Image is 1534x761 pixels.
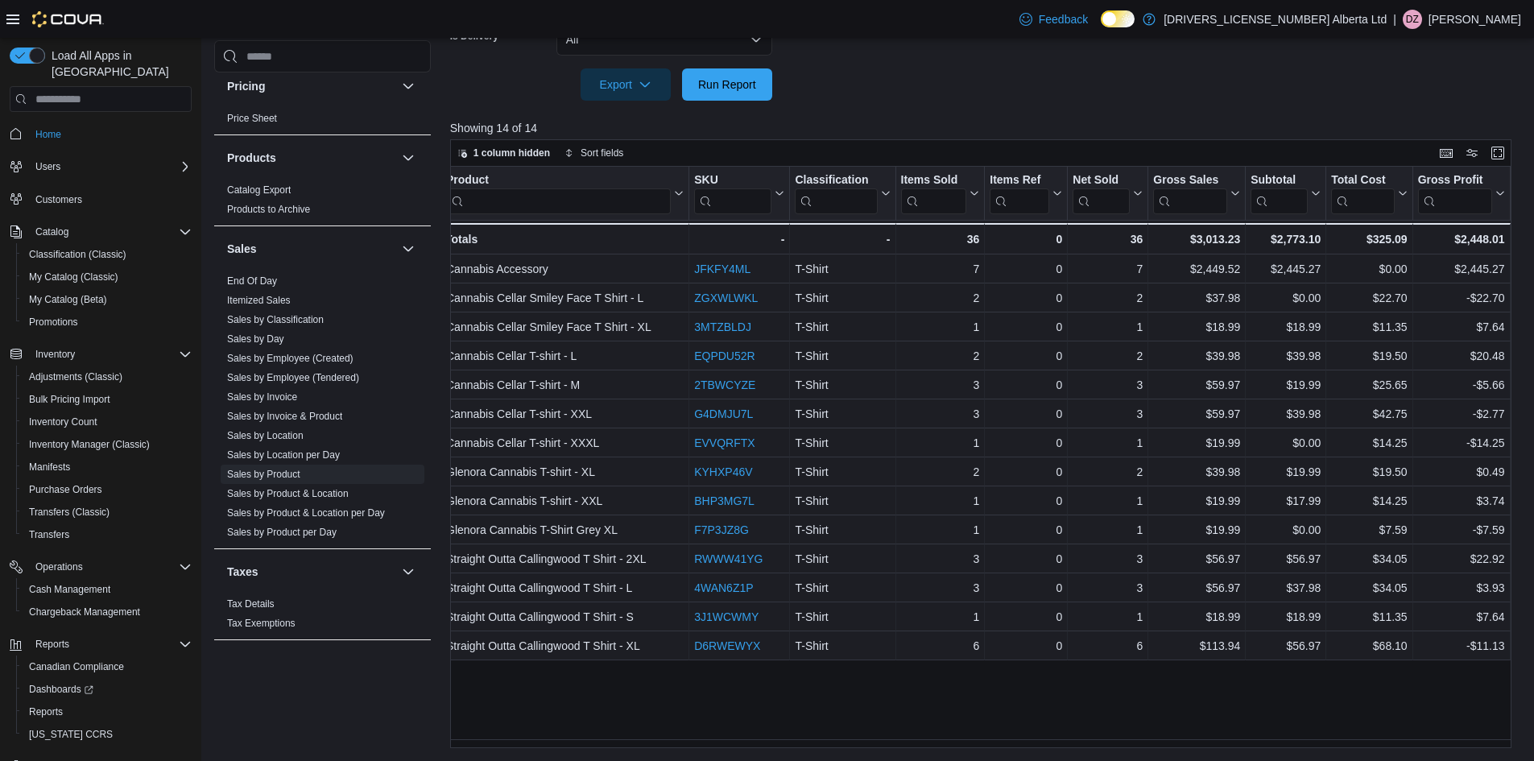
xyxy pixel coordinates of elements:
button: Home [3,122,198,145]
a: Home [29,125,68,144]
div: 0 [990,259,1062,279]
div: 0 [990,433,1062,453]
div: - [795,230,890,249]
button: Keyboard shortcuts [1437,143,1456,163]
a: Sales by Location [227,430,304,441]
a: EQPDU52R [694,349,755,362]
a: Transfers [23,525,76,544]
a: Transfers (Classic) [23,503,116,522]
div: Totals [445,230,684,249]
span: Reports [23,702,192,722]
div: 1 [1073,317,1143,337]
div: $2,449.52 [1153,259,1240,279]
a: Reports [23,702,69,722]
div: T-Shirt [795,375,890,395]
div: $42.75 [1331,404,1407,424]
div: Items Ref [990,173,1049,188]
div: Subtotal [1251,173,1308,188]
button: Sales [227,241,395,257]
div: 0 [990,288,1062,308]
a: Inventory Count [23,412,104,432]
a: Sales by Classification [227,314,324,325]
span: Sales by Employee (Tendered) [227,371,359,384]
span: Transfers [23,525,192,544]
div: $20.48 [1417,346,1504,366]
div: $7.64 [1417,317,1504,337]
div: $11.35 [1331,317,1407,337]
a: JFKFY4ML [694,263,750,275]
a: Manifests [23,457,76,477]
button: Inventory [3,343,198,366]
div: 0 [990,230,1062,249]
button: Gross Profit [1417,173,1504,214]
span: Sort fields [581,147,623,159]
div: -$14.25 [1417,433,1504,453]
span: My Catalog (Classic) [23,267,192,287]
a: F7P3JZ8G [694,523,749,536]
div: -$2.77 [1417,404,1504,424]
button: Run Report [682,68,772,101]
button: Items Sold [900,173,979,214]
div: $25.65 [1331,375,1407,395]
div: Cannabis Cellar T-shirt - L [446,346,684,366]
button: [US_STATE] CCRS [16,723,198,746]
div: 2 [1073,346,1143,366]
button: Enter fullscreen [1488,143,1507,163]
button: Total Cost [1331,173,1407,214]
a: Sales by Product & Location per Day [227,507,385,519]
div: $0.00 [1251,433,1321,453]
a: 3J1WCWMY [694,610,759,623]
div: Net Sold [1073,173,1130,188]
div: Glenora Cannabis T-shirt - XL [446,462,684,482]
button: Promotions [16,311,198,333]
div: Items Ref [990,173,1049,214]
span: Inventory Manager (Classic) [23,435,192,454]
span: Promotions [29,316,78,329]
span: Operations [35,560,83,573]
span: Dashboards [23,680,192,699]
span: Promotions [23,312,192,332]
div: 0 [990,317,1062,337]
a: Dashboards [23,680,100,699]
a: EVVQRFTX [694,436,755,449]
p: Showing 14 of 14 [450,120,1523,136]
span: Classification (Classic) [23,245,192,264]
span: Sales by Location per Day [227,449,340,461]
span: Chargeback Management [29,606,140,618]
a: Sales by Product & Location [227,488,349,499]
div: 36 [1073,230,1143,249]
span: Export [590,68,661,101]
div: $0.00 [1251,288,1321,308]
span: Catalog [35,225,68,238]
button: Transfers [16,523,198,546]
span: Cash Management [29,583,110,596]
span: DZ [1406,10,1419,29]
h3: Pricing [227,78,265,94]
div: $0.00 [1331,259,1407,279]
div: 2 [900,462,979,482]
span: Adjustments (Classic) [29,370,122,383]
button: Product [446,173,684,214]
button: Reports [3,633,198,656]
button: 1 column hidden [451,143,556,163]
button: Users [29,157,67,176]
span: Sales by Classification [227,313,324,326]
a: Chargeback Management [23,602,147,622]
button: Taxes [399,562,418,581]
span: Sales by Employee (Created) [227,352,354,365]
a: End Of Day [227,275,277,287]
div: $2,445.27 [1251,259,1321,279]
p: [PERSON_NAME] [1429,10,1521,29]
div: T-Shirt [795,288,890,308]
a: Sales by Invoice & Product [227,411,342,422]
span: Manifests [29,461,70,474]
div: Gross Sales [1153,173,1227,214]
div: 1 [1073,433,1143,453]
a: 2TBWCYZE [694,378,755,391]
span: Canadian Compliance [23,657,192,676]
div: Doug Zimmerman [1403,10,1422,29]
span: Transfers (Classic) [29,506,110,519]
button: Reports [29,635,76,654]
span: Sales by Product & Location [227,487,349,500]
a: Classification (Classic) [23,245,133,264]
